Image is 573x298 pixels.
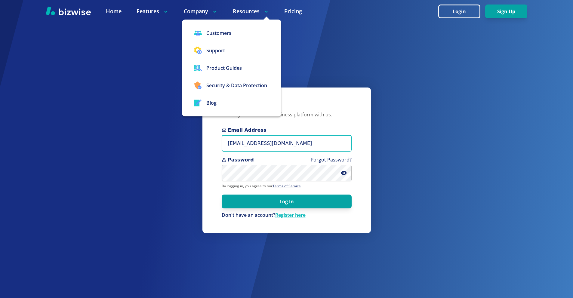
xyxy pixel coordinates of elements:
a: Terms of Service [273,183,301,189]
button: Login [438,5,480,18]
button: Support [182,42,281,59]
a: Login [438,9,485,14]
a: Pricing [284,8,302,15]
div: Don't have an account?Register here [222,212,352,219]
a: Home [106,8,122,15]
input: you@example.com [222,135,352,152]
p: Features [137,8,169,15]
p: Don't have an account? [222,212,352,219]
p: Company [184,8,218,15]
a: Security & Data Protection [182,77,281,94]
a: Blog [182,94,281,112]
a: Forgot Password? [311,156,352,163]
p: Access your all-in-one business platform with us. [222,112,352,118]
img: Bizwise Logo [46,6,91,15]
p: By logging in, you agree to our . [222,184,352,189]
button: Log In [222,195,352,208]
span: Password [222,156,352,164]
span: Email Address [222,127,352,134]
a: Customers [182,24,281,42]
p: Resources [233,8,269,15]
button: Sign Up [485,5,527,18]
a: Sign Up [485,9,527,14]
h3: Log In [222,102,352,112]
a: Product Guides [182,59,281,77]
a: Register here [275,212,306,218]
